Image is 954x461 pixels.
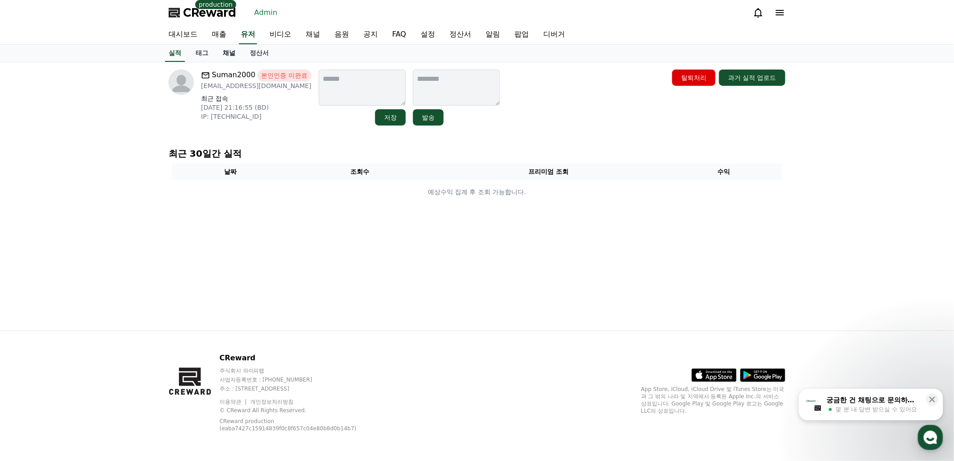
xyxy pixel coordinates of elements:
a: Admin [251,5,281,20]
span: 본인인증 미완료 [257,70,312,81]
a: 비디오 [262,25,298,44]
a: 음원 [327,25,356,44]
a: 정산서 [442,25,478,44]
span: 설정 [139,300,150,307]
p: 주식회사 와이피랩 [220,367,378,374]
th: 프리미엄 조회 [431,163,665,180]
span: 홈 [28,300,34,307]
th: 수익 [665,163,782,180]
p: 최근 30일간 실적 [169,147,785,160]
p: 주소 : [STREET_ADDRESS] [220,385,378,392]
button: 저장 [375,109,406,126]
p: IP: [TECHNICAL_ID] [201,112,312,121]
p: 예상수익 집계 후 조회 가능합니다. [173,187,781,197]
p: 최근 접속 [201,94,312,103]
a: 실적 [165,45,185,62]
p: CReward [220,353,378,363]
p: [EMAIL_ADDRESS][DOMAIN_NAME] [201,81,312,90]
a: FAQ [385,25,413,44]
a: 채널 [298,25,327,44]
p: 사업자등록번호 : [PHONE_NUMBER] [220,376,378,383]
a: 공지 [356,25,385,44]
a: 홈 [3,286,60,309]
span: 대화 [83,300,93,307]
button: 발송 [413,109,444,126]
a: 설정 [413,25,442,44]
span: CReward [183,5,236,20]
a: 채널 [216,45,243,62]
a: 알림 [478,25,507,44]
p: App Store, iCloud, iCloud Drive 및 iTunes Store는 미국과 그 밖의 나라 및 지역에서 등록된 Apple Inc.의 서비스 상표입니다. Goo... [641,386,785,414]
p: [DATE] 21:16:55 (BD) [201,103,312,112]
p: CReward production (eaba7427c15914839f0c8f657c04e80b8d0b14b7) [220,418,364,432]
a: 정산서 [243,45,276,62]
a: 태그 [188,45,216,62]
a: 대시보드 [161,25,205,44]
a: 유저 [239,25,257,44]
img: profile image [169,70,194,95]
th: 날짜 [172,163,289,180]
a: 설정 [116,286,173,309]
a: 개인정보처리방침 [250,399,294,405]
span: Suman2000 [212,70,256,81]
p: © CReward All Rights Reserved. [220,407,378,414]
a: 매출 [205,25,234,44]
button: 과거 실적 업로드 [719,70,785,86]
a: 이용약관 [220,399,248,405]
a: 대화 [60,286,116,309]
a: 디버거 [536,25,572,44]
button: 탈퇴처리 [672,70,715,86]
th: 조회수 [289,163,432,180]
a: CReward [169,5,236,20]
a: 팝업 [507,25,536,44]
